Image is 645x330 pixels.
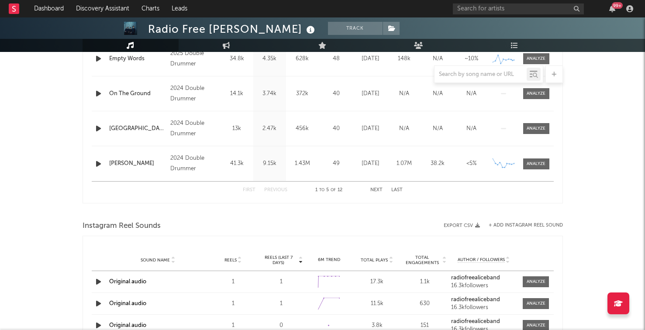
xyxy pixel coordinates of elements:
a: Original audio [109,323,146,328]
div: 13k [223,124,251,133]
div: 49 [321,159,352,168]
div: 456k [288,124,317,133]
span: Total Plays [361,258,388,263]
a: Original audio [109,279,146,285]
div: + Add Instagram Reel Sound [480,223,563,228]
button: + Add Instagram Reel Sound [489,223,563,228]
div: 34.8k [223,55,251,63]
div: 372k [288,89,317,98]
div: 0 [259,321,303,330]
a: radiofreealiceband [451,275,517,281]
strong: radiofreealiceband [451,319,500,324]
div: 3.74k [255,89,284,98]
span: Total Engagements [403,255,441,265]
button: 99+ [609,5,615,12]
div: 1.43M [288,159,317,168]
div: [DATE] [356,89,385,98]
button: Last [391,188,403,192]
div: 1.1k [403,278,447,286]
div: 4.35k [255,55,284,63]
a: [GEOGRAPHIC_DATA] [109,124,166,133]
div: [DATE] [356,159,385,168]
span: Author / Followers [458,257,505,263]
div: 2.47k [255,124,284,133]
div: Radio Free [PERSON_NAME] [148,22,317,36]
span: Reels [224,258,237,263]
div: 1 [211,278,255,286]
span: to [319,188,324,192]
div: 40 [321,124,352,133]
input: Search by song name or URL [435,71,527,78]
div: 11.5k [355,299,399,308]
div: 148k [390,55,419,63]
a: radiofreealiceband [451,319,517,325]
div: 1 5 12 [305,185,353,196]
div: 2024 Double Drummer [170,118,218,139]
button: Previous [264,188,287,192]
div: N/A [457,124,486,133]
div: N/A [423,55,452,63]
span: Reels (last 7 days) [259,255,298,265]
div: 16.3k followers [451,283,517,289]
strong: radiofreealiceband [451,275,500,281]
div: N/A [390,124,419,133]
div: 17.3k [355,278,399,286]
div: 1 [259,299,303,308]
span: of [331,188,336,192]
div: 99 + [612,2,623,9]
strong: radiofreealiceband [451,297,500,302]
div: 6M Trend [307,257,351,263]
div: 38.2k [423,159,452,168]
button: First [243,188,255,192]
div: N/A [390,89,419,98]
span: Sound Name [141,258,170,263]
div: 1 [211,299,255,308]
div: N/A [457,89,486,98]
div: 2025 Double Drummer [170,48,218,69]
div: 1 [211,321,255,330]
div: [DATE] [356,55,385,63]
div: 2024 Double Drummer [170,153,218,174]
div: ~ 10 % [457,55,486,63]
a: Empty Words [109,55,166,63]
div: 628k [288,55,317,63]
div: 16.3k followers [451,305,517,311]
a: radiofreealiceband [451,297,517,303]
div: N/A [423,124,452,133]
div: 1.07M [390,159,419,168]
div: 9.15k [255,159,284,168]
div: 40 [321,89,352,98]
a: On The Ground [109,89,166,98]
a: Original audio [109,301,146,306]
div: 48 [321,55,352,63]
div: 630 [403,299,447,308]
div: 1 [259,278,303,286]
div: 3.8k [355,321,399,330]
div: <5% [457,159,486,168]
div: N/A [423,89,452,98]
input: Search for artists [453,3,584,14]
a: [PERSON_NAME] [109,159,166,168]
div: 41.3k [223,159,251,168]
span: Instagram Reel Sounds [83,221,161,231]
div: 151 [403,321,447,330]
button: Track [328,22,383,35]
button: Next [370,188,383,192]
button: Export CSV [444,223,480,228]
div: 2024 Double Drummer [170,83,218,104]
div: [DATE] [356,124,385,133]
div: 14.1k [223,89,251,98]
